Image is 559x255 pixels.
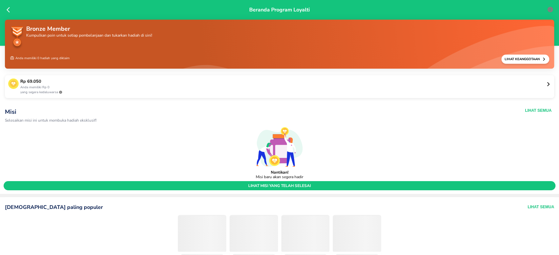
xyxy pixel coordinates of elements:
p: Anda memiliki 0 hadiah yang diklaim [10,55,70,64]
p: Kumpulkan poin untuk setiap pembelanjaan dan tukarkan hadiah di sini! [26,33,152,37]
p: Misi [5,108,414,116]
span: ‌ [178,216,226,252]
button: Lihat Semua [528,204,554,211]
span: ‌ [281,216,330,252]
p: Selesaikan misi ini untuk membuka hadiah eksklusif! [5,118,414,123]
p: yang segera kedaluwarsa [20,90,546,95]
p: Misi baru akan segera hadir [256,175,303,179]
p: Anda memiliki Rp 0 [20,85,546,90]
p: Lihat Keanggotaan [505,57,542,61]
button: lihat misi yang telah selesai [4,181,555,190]
button: Lihat Semua [525,108,551,113]
p: Beranda Program Loyalti [249,6,310,41]
span: ‌ [230,216,278,252]
span: ‌ [333,216,381,252]
p: Bronze Member [26,25,152,33]
p: Rp 69.050 [20,78,546,85]
p: Nantikan! [271,170,289,175]
p: [DEMOGRAPHIC_DATA] paling populer [5,204,103,211]
span: lihat misi yang telah selesai [6,183,553,188]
